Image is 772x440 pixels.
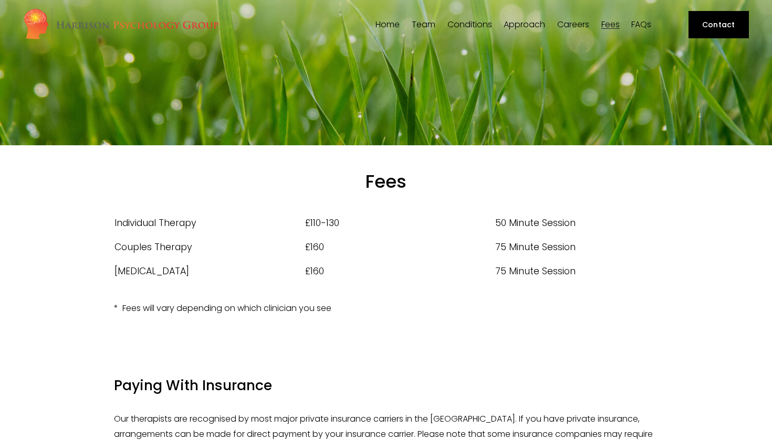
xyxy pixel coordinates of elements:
[375,20,400,30] a: Home
[504,20,545,29] span: Approach
[447,20,492,29] span: Conditions
[114,170,658,192] h1: Fees
[114,301,658,316] p: * Fees will vary depending on which clinician you see
[305,211,495,235] td: £110-130
[305,235,495,259] td: £160
[412,20,435,29] span: Team
[23,8,219,42] img: Harrison Psychology Group
[412,20,435,30] a: folder dropdown
[688,11,749,38] a: Contact
[631,20,651,30] a: FAQs
[504,20,545,30] a: folder dropdown
[114,211,305,235] td: Individual Therapy
[447,20,492,30] a: folder dropdown
[601,20,620,30] a: Fees
[495,259,658,283] td: 75 Minute Session
[557,20,589,30] a: Careers
[114,376,658,395] h4: Paying With Insurance
[495,235,658,259] td: 75 Minute Session
[114,235,305,259] td: Couples Therapy
[305,259,495,283] td: £160
[114,259,305,283] td: [MEDICAL_DATA]
[495,211,658,235] td: 50 Minute Session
